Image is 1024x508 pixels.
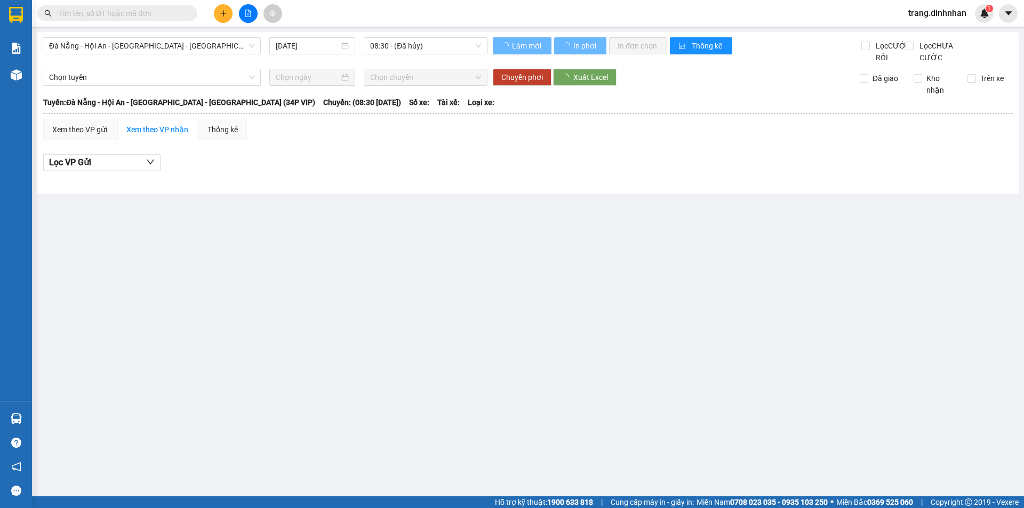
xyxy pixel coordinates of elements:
[553,69,617,86] button: Xuất Excel
[868,72,902,84] span: Đã giao
[276,71,339,83] input: Chọn ngày
[1004,9,1013,18] span: caret-down
[276,40,339,52] input: 11/09/2025
[52,124,107,135] div: Xem theo VP gửi
[547,498,593,506] strong: 1900 633 818
[601,496,603,508] span: |
[43,154,161,171] button: Lọc VP Gửi
[146,158,155,166] span: down
[59,7,185,19] input: Tìm tên, số ĐT hoặc mã đơn
[5,59,13,67] span: environment
[987,5,991,12] span: 1
[74,45,142,80] li: VP [GEOGRAPHIC_DATA]
[207,124,238,135] div: Thống kê
[915,40,970,63] span: Lọc CHƯA CƯỚC
[49,156,91,169] span: Lọc VP Gửi
[5,45,74,57] li: VP VP An Sương
[11,43,22,54] img: solution-icon
[493,69,551,86] button: Chuyển phơi
[922,72,959,96] span: Kho nhận
[512,40,543,52] span: Làm mới
[999,4,1018,23] button: caret-down
[49,38,254,54] span: Đà Nẵng - Hội An - Sài Gòn - Bình Dương (34P VIP)
[730,498,828,506] strong: 0708 023 035 - 0935 103 250
[370,38,481,54] span: 08:30 - (Đã hủy)
[437,96,460,108] span: Tài xế:
[976,72,1008,84] span: Trên xe
[43,98,315,107] b: Tuyến: Đà Nẵng - Hội An - [GEOGRAPHIC_DATA] - [GEOGRAPHIC_DATA] (34P VIP)
[493,37,551,54] button: Làm mới
[836,496,913,508] span: Miền Bắc
[573,40,598,52] span: In phơi
[678,42,687,51] span: bar-chart
[5,5,155,26] li: [PERSON_NAME]
[692,40,724,52] span: Thống kê
[867,498,913,506] strong: 0369 525 060
[900,6,975,20] span: trang.dinhnhan
[214,4,233,23] button: plus
[670,37,732,54] button: bar-chartThống kê
[554,37,606,54] button: In phơi
[370,69,481,85] span: Chọn chuyến
[563,42,572,50] span: loading
[269,10,276,17] span: aim
[11,438,21,448] span: question-circle
[495,496,593,508] span: Hỗ trợ kỹ thuật:
[239,4,258,23] button: file-add
[11,462,21,472] span: notification
[501,42,510,50] span: loading
[263,4,282,23] button: aim
[323,96,401,108] span: Chuyến: (08:30 [DATE])
[921,496,923,508] span: |
[49,69,254,85] span: Chọn tuyến
[468,96,494,108] span: Loại xe:
[980,9,989,18] img: icon-new-feature
[220,10,227,17] span: plus
[126,124,188,135] div: Xem theo VP nhận
[409,96,429,108] span: Số xe:
[44,10,52,17] span: search
[9,7,23,23] img: logo-vxr
[11,413,22,424] img: warehouse-icon
[5,59,71,126] b: 39/4A Quốc Lộ 1A - [GEOGRAPHIC_DATA] - An Sương - [GEOGRAPHIC_DATA]
[965,498,972,506] span: copyright
[11,69,22,80] img: warehouse-icon
[609,37,667,54] button: In đơn chọn
[11,486,21,496] span: message
[986,5,993,12] sup: 1
[871,40,913,63] span: Lọc CƯỚC RỒI
[244,10,252,17] span: file-add
[611,496,694,508] span: Cung cấp máy in - giấy in:
[697,496,828,508] span: Miền Nam
[830,500,834,504] span: ⚪️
